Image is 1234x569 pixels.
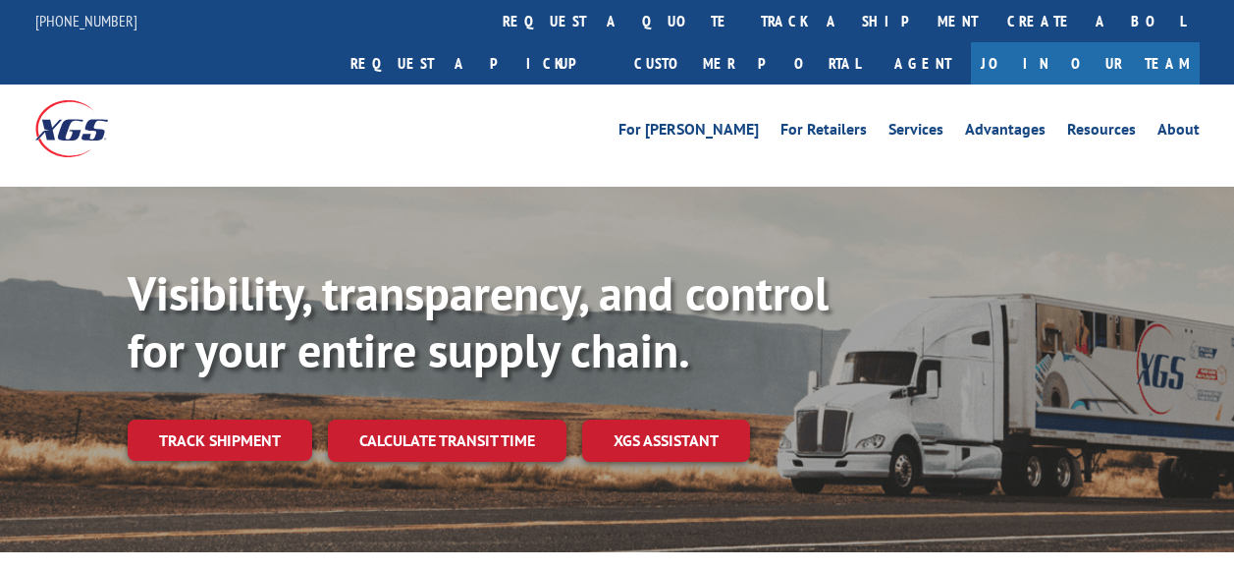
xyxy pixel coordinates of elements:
[328,420,566,462] a: Calculate transit time
[128,262,829,380] b: Visibility, transparency, and control for your entire supply chain.
[965,122,1046,143] a: Advantages
[1157,122,1200,143] a: About
[619,42,875,85] a: Customer Portal
[336,42,619,85] a: Request a pickup
[971,42,1200,85] a: Join Our Team
[1067,122,1136,143] a: Resources
[780,122,867,143] a: For Retailers
[888,122,943,143] a: Services
[35,11,137,30] a: [PHONE_NUMBER]
[128,420,312,461] a: Track shipment
[875,42,971,85] a: Agent
[582,420,750,462] a: XGS ASSISTANT
[618,122,759,143] a: For [PERSON_NAME]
